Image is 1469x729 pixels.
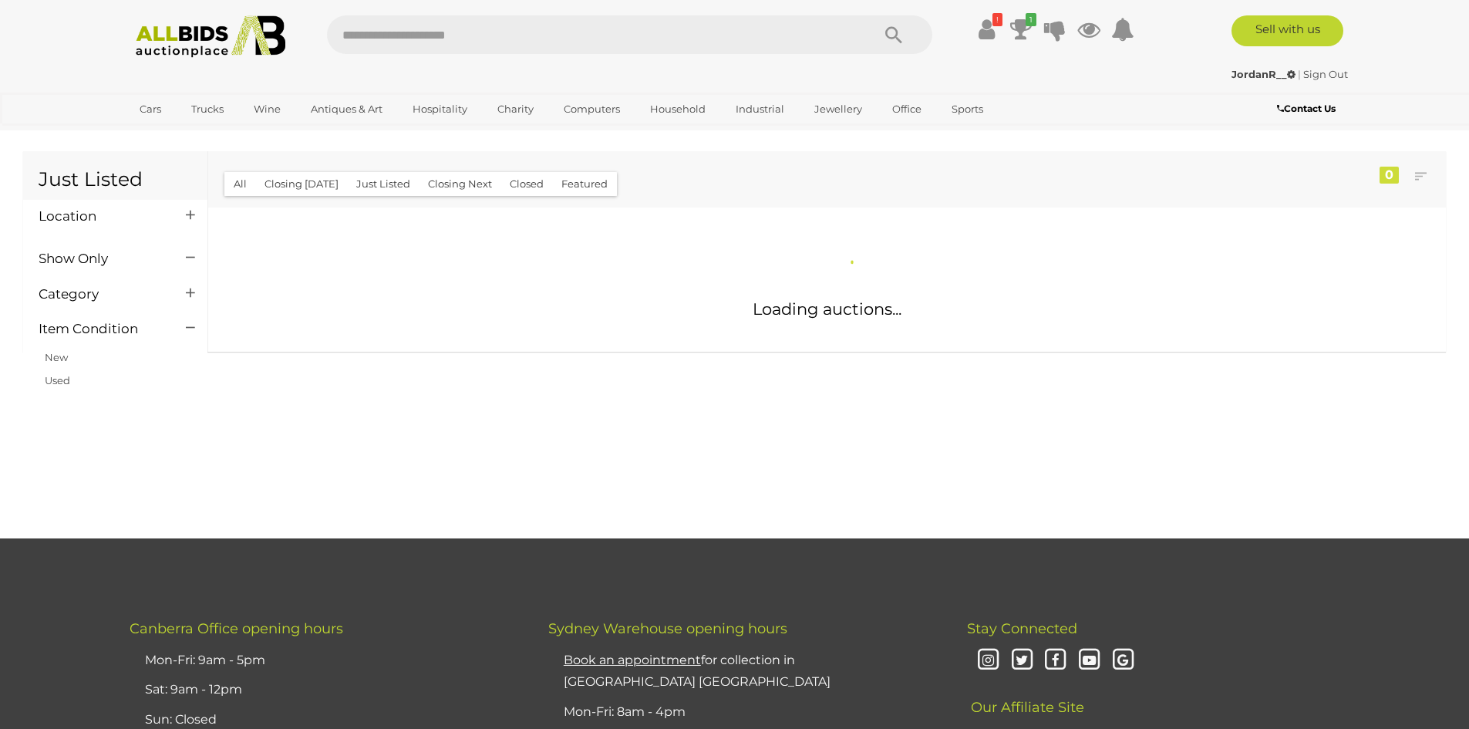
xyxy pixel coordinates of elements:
[942,96,993,122] a: Sports
[1303,68,1348,80] a: Sign Out
[560,697,928,727] li: Mon-Fri: 8am - 4pm
[1110,647,1137,674] i: Google
[1231,68,1298,80] a: JordanR__
[1231,15,1343,46] a: Sell with us
[1042,647,1069,674] i: Facebook
[992,13,1002,26] i: !
[127,15,295,58] img: Allbids.com.au
[39,322,163,336] h4: Item Condition
[244,96,291,122] a: Wine
[45,374,70,386] a: Used
[130,122,259,147] a: [GEOGRAPHIC_DATA]
[564,653,831,690] a: Book an appointmentfor collection in [GEOGRAPHIC_DATA] [GEOGRAPHIC_DATA]
[141,675,510,705] li: Sat: 9am - 12pm
[564,653,701,667] u: Book an appointment
[855,15,932,54] button: Search
[301,96,393,122] a: Antiques & Art
[882,96,932,122] a: Office
[1076,647,1103,674] i: Youtube
[1009,15,1033,43] a: 1
[554,96,630,122] a: Computers
[39,251,163,266] h4: Show Only
[1026,13,1036,26] i: 1
[726,96,794,122] a: Industrial
[548,620,787,637] span: Sydney Warehouse opening hours
[487,96,544,122] a: Charity
[967,620,1077,637] span: Stay Connected
[975,647,1002,674] i: Instagram
[1009,647,1036,674] i: Twitter
[1231,68,1295,80] strong: JordanR__
[753,299,901,319] span: Loading auctions...
[255,172,348,196] button: Closing [DATE]
[967,676,1084,716] span: Our Affiliate Site
[804,96,872,122] a: Jewellery
[45,351,68,363] a: New
[640,96,716,122] a: Household
[181,96,234,122] a: Trucks
[39,209,163,224] h4: Location
[141,646,510,676] li: Mon-Fri: 9am - 5pm
[1380,167,1399,184] div: 0
[39,287,163,302] h4: Category
[403,96,477,122] a: Hospitality
[1277,103,1336,114] b: Contact Us
[1277,100,1339,117] a: Contact Us
[224,172,256,196] button: All
[500,172,553,196] button: Closed
[975,15,999,43] a: !
[130,96,171,122] a: Cars
[552,172,617,196] button: Featured
[347,172,419,196] button: Just Listed
[419,172,501,196] button: Closing Next
[39,169,192,198] h1: Just Listed
[1298,68,1301,80] span: |
[130,620,343,637] span: Canberra Office opening hours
